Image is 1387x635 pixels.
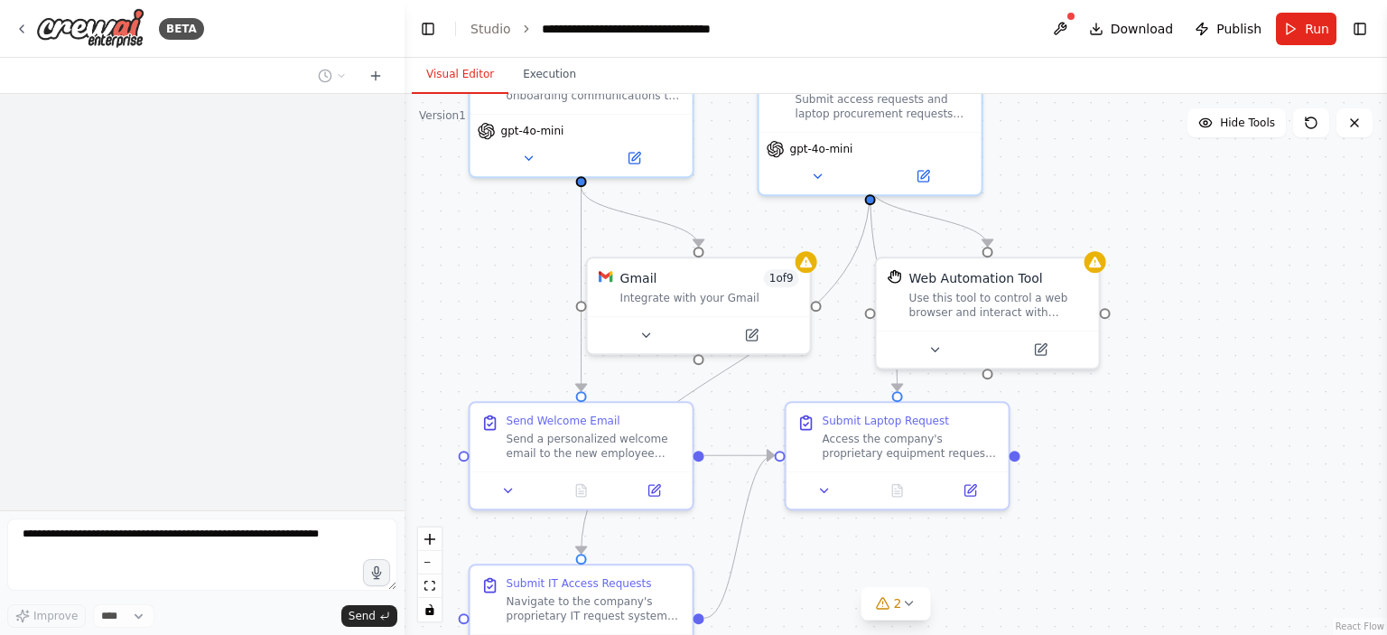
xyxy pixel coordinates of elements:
button: fit view [418,574,442,598]
span: gpt-4o-mini [501,124,564,138]
span: Number of enabled actions [764,269,799,287]
button: Click to speak your automation idea [363,559,390,586]
span: Download [1111,20,1174,38]
span: Improve [33,609,78,623]
div: Submit access requests and laptop procurement requests through the company's proprietary request ... [758,40,983,196]
div: Use this tool to control a web browser and interact with websites using natural language. Capabil... [909,291,1088,320]
g: Edge from 2b03b977-305e-4116-af8b-567b20d854c7 to 90d37845-4d46-45b0-af2e-bc1d9c6de872 [861,187,907,391]
a: React Flow attribution [1336,621,1384,631]
button: Hide Tools [1187,108,1286,137]
button: zoom out [418,551,442,574]
button: Open in side panel [939,480,1001,501]
div: Send Welcome Email [507,414,620,428]
div: Gmail [620,269,657,287]
button: Hide left sidebar [415,16,441,42]
nav: breadcrumb [470,20,745,38]
button: Publish [1187,13,1269,45]
div: Send welcome emails and onboarding communications to new employees using the company's proprietar... [469,40,694,178]
div: Send Welcome EmailSend a personalized welcome email to the new employee {employee_name} joining a... [469,401,694,510]
button: Start a new chat [361,65,390,87]
div: Integrate with your Gmail [620,291,799,305]
div: Version 1 [419,108,466,123]
button: Improve [7,604,86,628]
div: Access the company's proprietary equipment request system and submit a laptop procurement request... [823,432,998,461]
div: BETA [159,18,204,40]
div: StagehandToolWeb Automation ToolUse this tool to control a web browser and interact with websites... [875,257,1101,369]
span: Send [349,609,376,623]
g: Edge from bcb9c3ac-1a87-4710-a9d6-d06a0cbd2a51 to d6b5319a-12ca-4b8b-b8ae-82f420e9e18c [572,187,591,391]
div: Navigate to the company's proprietary IT request system and submit all necessary access requests ... [507,594,682,623]
button: No output available [543,480,619,501]
g: Edge from f76c9a56-ed77-4db6-921d-b70ff2506771 to 90d37845-4d46-45b0-af2e-bc1d9c6de872 [704,446,774,627]
button: toggle interactivity [418,598,442,621]
button: Send [341,605,397,627]
button: Open in side panel [701,324,803,346]
span: Run [1305,20,1329,38]
img: Logo [36,8,144,49]
button: zoom in [418,528,442,551]
button: Visual Editor [412,56,508,94]
div: Submit IT Access Requests [507,576,652,591]
button: Download [1082,13,1181,45]
img: StagehandTool [888,269,902,284]
g: Edge from 2b03b977-305e-4116-af8b-567b20d854c7 to 420831ed-3240-4c5e-85c6-cd06cb106a7a [861,187,997,247]
span: Hide Tools [1220,116,1275,130]
span: gpt-4o-mini [790,142,853,156]
g: Edge from bcb9c3ac-1a87-4710-a9d6-d06a0cbd2a51 to aed0f2aa-fb17-4a3c-ba25-5729e20af7ef [572,187,708,247]
img: Gmail [599,269,613,284]
div: Submit Laptop RequestAccess the company's proprietary equipment request system and submit a lapto... [785,401,1010,510]
button: 2 [861,587,931,621]
div: Send a personalized welcome email to the new employee {employee_name} joining as {job_title} in {... [507,432,682,461]
a: Studio [470,22,511,36]
div: Web Automation Tool [909,269,1043,287]
button: Open in side panel [872,165,974,187]
div: Send welcome emails and onboarding communications to new employees using the company's proprietar... [507,74,682,103]
button: No output available [859,480,936,501]
div: Submit Laptop Request [823,414,949,428]
div: Submit access requests and laptop procurement requests through the company's proprietary request ... [796,92,971,121]
button: Open in side panel [623,480,685,501]
button: Execution [508,56,591,94]
button: Open in side panel [990,339,1092,360]
button: Run [1276,13,1336,45]
g: Edge from 2b03b977-305e-4116-af8b-567b20d854c7 to f76c9a56-ed77-4db6-921d-b70ff2506771 [572,187,880,554]
g: Edge from d6b5319a-12ca-4b8b-b8ae-82f420e9e18c to 90d37845-4d46-45b0-af2e-bc1d9c6de872 [704,446,774,464]
div: GmailGmail1of9Integrate with your Gmail [586,257,812,355]
span: 2 [894,594,902,612]
span: Publish [1216,20,1261,38]
button: Open in side panel [583,147,685,169]
button: Switch to previous chat [311,65,354,87]
button: Show right sidebar [1347,16,1373,42]
div: React Flow controls [418,528,442,621]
